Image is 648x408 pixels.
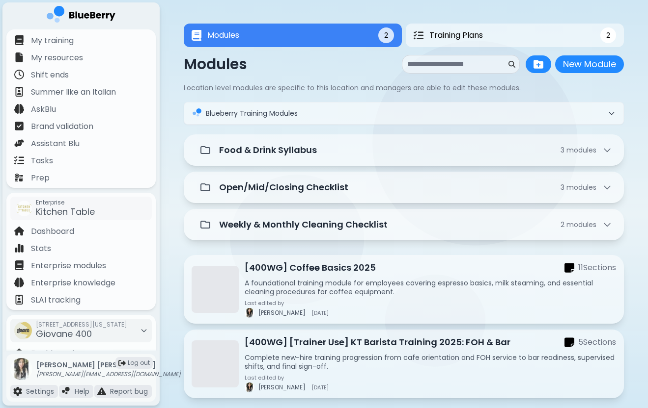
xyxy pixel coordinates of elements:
[184,255,624,324] a: [400WG] Coffee Basics 2025sections icon11SectionsA foundational training module for employees cov...
[13,387,22,396] img: file icon
[31,226,74,237] p: Dashboard
[184,24,402,47] button: ModulesModules2
[245,375,329,381] p: Last edited by
[75,387,89,396] p: Help
[31,52,83,64] p: My resources
[414,30,423,40] img: Training Plans
[31,172,50,184] p: Prep
[561,220,596,229] span: 2
[97,387,106,396] img: file icon
[36,199,95,206] span: Enterprise
[245,382,254,392] img: profile image
[311,384,329,390] span: [DATE]
[31,103,56,115] p: AskBlu
[14,138,24,148] img: file icon
[245,353,616,371] p: Complete new-hire training progression from cafe orientation and FOH service to bar readiness, su...
[14,173,24,182] img: file icon
[31,138,80,150] p: Assistant Blu
[561,146,596,154] span: 3
[245,335,510,349] p: [400WG] [Trainer Use] KT Barista Training 2025: FOH & Bar
[14,70,24,79] img: file icon
[110,387,148,396] p: Report bug
[184,102,623,124] button: training iconBlueberry Training Modules
[31,69,69,81] p: Shift ends
[566,145,596,155] span: module s
[26,387,54,396] p: Settings
[564,337,574,348] img: sections icon
[62,387,71,396] img: file icon
[36,205,95,218] span: Kitchen Table
[14,295,24,305] img: file icon
[192,108,202,118] img: training icon
[245,261,376,275] p: [400WG] Coffee Basics 2025
[245,308,254,318] img: profile image
[606,31,610,40] span: 2
[184,83,624,92] p: Location level modules are specific to this location and managers are able to edit these modules.
[311,310,329,316] span: [DATE]
[564,262,574,274] img: sections icon
[31,260,106,272] p: Enterprise modules
[31,277,115,289] p: Enterprise knowledge
[219,180,348,194] p: Open/Mid/Closing Checklist
[206,109,298,118] span: Blueberry Training Modules
[566,220,596,229] span: module s
[36,370,181,378] p: [PERSON_NAME][EMAIL_ADDRESS][DOMAIN_NAME]
[184,330,624,398] a: [400WG] [Trainer Use] KT Barista Training 2025: FOH & Barsections icon5SectionsComplete new-hire ...
[258,383,306,391] span: [PERSON_NAME]
[47,6,115,26] img: company logo
[14,226,24,236] img: file icon
[14,121,24,131] img: file icon
[578,262,616,274] p: 11 Section s
[207,29,239,41] span: Modules
[14,87,24,97] img: file icon
[245,279,616,296] p: A foundational training module for employees covering espresso basics, milk steaming, and essenti...
[31,121,93,132] p: Brand validation
[406,24,624,47] button: Training PlansTraining Plans2
[14,35,24,45] img: file icon
[14,104,24,114] img: file icon
[245,300,329,306] p: Last edited by
[384,31,388,40] span: 2
[14,243,24,253] img: file icon
[184,55,247,73] p: Modules
[534,59,543,69] img: folder plus icon
[36,360,181,369] p: [PERSON_NAME] [PERSON_NAME]
[561,183,596,192] span: 3
[555,55,624,73] button: New Module
[14,278,24,287] img: file icon
[566,182,596,192] span: module s
[192,30,201,41] img: Modules
[14,52,24,62] img: file icon
[31,348,74,359] p: Dashboard
[14,260,24,270] img: file icon
[508,61,515,68] img: search icon
[578,336,616,348] p: 5 Section s
[31,86,116,98] p: Summer like an Italian
[429,29,483,41] span: Training Plans
[31,155,53,167] p: Tasks
[219,143,317,157] p: Food & Drink Syllabus
[16,201,32,216] img: company thumbnail
[258,309,306,317] span: [PERSON_NAME]
[14,322,32,339] img: company thumbnail
[14,348,24,358] img: file icon
[10,358,32,380] img: profile photo
[128,359,150,367] span: Log out
[14,155,24,165] img: file icon
[36,321,127,329] span: [STREET_ADDRESS][US_STATE]
[219,218,388,231] p: Weekly & Monthly Cleaning Checklist
[31,35,74,47] p: My training
[31,243,51,255] p: Stats
[118,359,126,367] img: logout
[31,294,81,306] p: SLAI tracking
[36,328,92,340] span: Giovane 400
